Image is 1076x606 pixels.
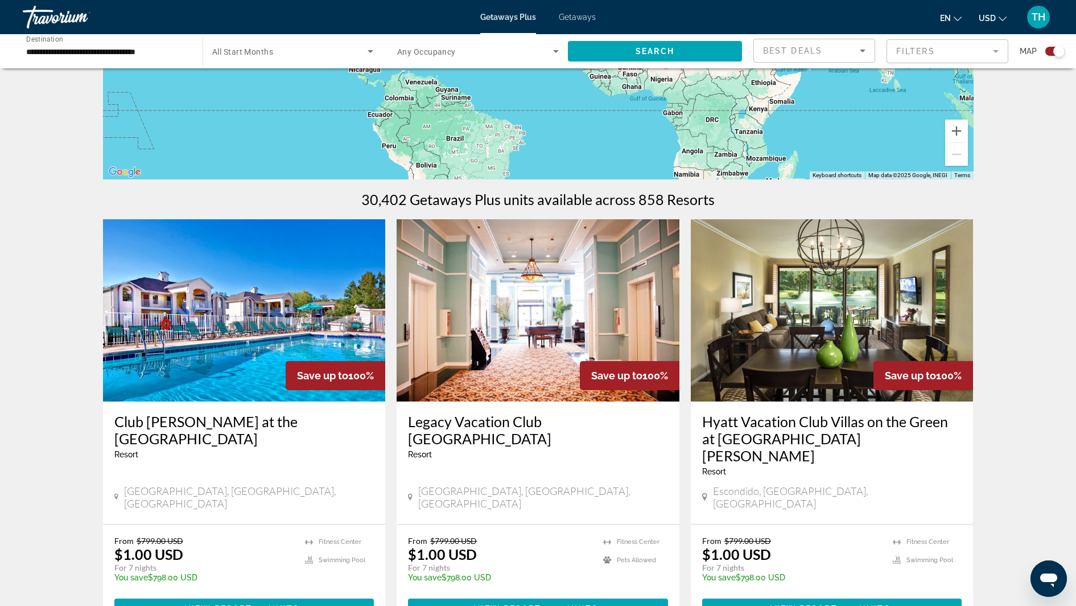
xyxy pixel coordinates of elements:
[114,563,294,573] p: For 7 nights
[1024,5,1053,29] button: User Menu
[408,450,432,459] span: Resort
[887,39,1008,64] button: Filter
[591,370,642,382] span: Save up to
[319,538,361,546] span: Fitness Center
[114,536,134,546] span: From
[724,536,771,546] span: $799.00 USD
[885,370,936,382] span: Save up to
[702,563,882,573] p: For 7 nights
[702,536,722,546] span: From
[906,556,953,564] span: Swimming Pool
[114,573,148,582] span: You save
[408,573,442,582] span: You save
[940,14,951,23] span: en
[114,450,138,459] span: Resort
[979,10,1007,26] button: Change currency
[713,485,962,510] span: Escondido, [GEOGRAPHIC_DATA], [GEOGRAPHIC_DATA]
[103,219,386,402] img: C489O01X.jpg
[691,219,974,402] img: 1540I01X.jpg
[361,191,715,208] h1: 30,402 Getaways Plus units available across 858 Resorts
[408,563,592,573] p: For 7 nights
[1020,43,1037,59] span: Map
[1032,11,1045,23] span: TH
[702,546,771,563] p: $1.00 USD
[212,47,273,56] span: All Start Months
[397,219,679,402] img: 5181O01X.jpg
[868,172,947,178] span: Map data ©2025 Google, INEGI
[617,538,659,546] span: Fitness Center
[702,467,726,476] span: Resort
[286,361,385,390] div: 100%
[408,573,592,582] p: $798.00 USD
[702,413,962,464] a: Hyatt Vacation Club Villas on the Green at [GEOGRAPHIC_DATA][PERSON_NAME]
[114,573,294,582] p: $798.00 USD
[873,361,973,390] div: 100%
[568,41,742,62] button: Search
[106,165,143,179] a: Open this area in Google Maps (opens a new window)
[559,13,596,22] a: Getaways
[813,171,861,179] button: Keyboard shortcuts
[702,573,736,582] span: You save
[636,47,674,56] span: Search
[408,536,427,546] span: From
[945,143,968,166] button: Zoom out
[114,546,183,563] p: $1.00 USD
[397,47,456,56] span: Any Occupancy
[430,536,477,546] span: $799.00 USD
[480,13,536,22] a: Getaways Plus
[137,536,183,546] span: $799.00 USD
[124,485,374,510] span: [GEOGRAPHIC_DATA], [GEOGRAPHIC_DATA], [GEOGRAPHIC_DATA]
[940,10,962,26] button: Change language
[702,573,882,582] p: $798.00 USD
[26,35,63,43] span: Destination
[114,413,374,447] a: Club [PERSON_NAME] at the [GEOGRAPHIC_DATA]
[1030,560,1067,597] iframe: Button to launch messaging window
[906,538,949,546] span: Fitness Center
[617,556,656,564] span: Pets Allowed
[23,2,137,32] a: Travorium
[408,413,668,447] a: Legacy Vacation Club [GEOGRAPHIC_DATA]
[580,361,679,390] div: 100%
[954,172,970,178] a: Terms (opens in new tab)
[319,556,365,564] span: Swimming Pool
[408,546,477,563] p: $1.00 USD
[945,120,968,142] button: Zoom in
[418,485,668,510] span: [GEOGRAPHIC_DATA], [GEOGRAPHIC_DATA], [GEOGRAPHIC_DATA]
[106,165,143,179] img: Google
[297,370,348,382] span: Save up to
[979,14,996,23] span: USD
[763,46,822,55] span: Best Deals
[763,44,865,58] mat-select: Sort by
